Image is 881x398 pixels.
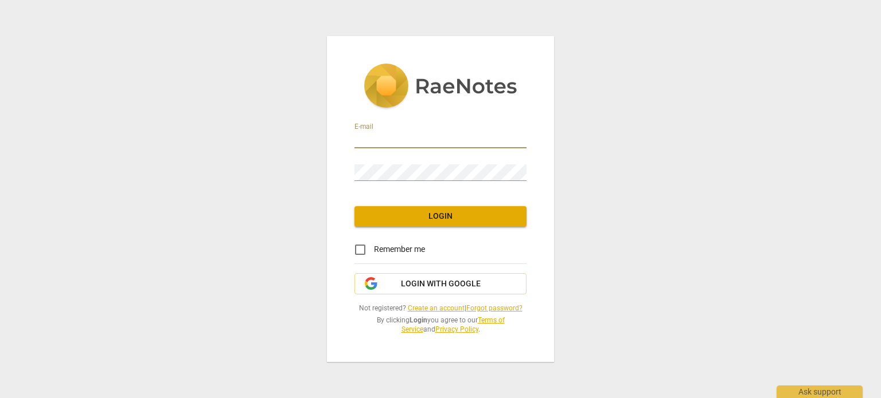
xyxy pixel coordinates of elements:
span: Login [364,211,517,222]
div: Ask support [777,385,863,398]
a: Create an account [408,304,465,312]
a: Terms of Service [401,316,505,334]
label: E-mail [354,123,373,130]
span: Remember me [374,243,425,255]
span: By clicking you agree to our and . [354,316,527,334]
a: Forgot password? [466,304,523,312]
img: 5ac2273c67554f335776073100b6d88f.svg [364,64,517,111]
b: Login [410,316,427,324]
a: Privacy Policy [435,325,478,333]
button: Login [354,206,527,227]
span: Login with Google [401,278,481,290]
span: Not registered? | [354,304,527,313]
button: Login with Google [354,273,527,295]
